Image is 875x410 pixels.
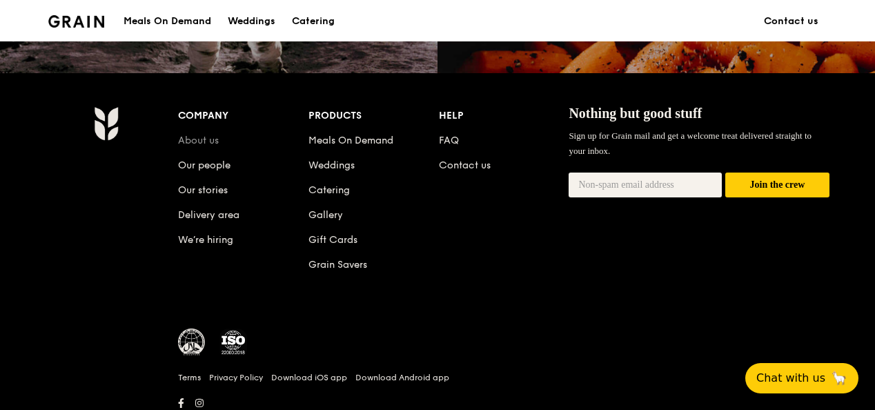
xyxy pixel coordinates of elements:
a: Meals On Demand [308,135,393,146]
a: Contact us [756,1,827,42]
a: Catering [308,184,350,196]
a: Weddings [219,1,284,42]
button: Join the crew [725,173,829,198]
a: About us [178,135,219,146]
a: Our stories [178,184,228,196]
span: Sign up for Grain mail and get a welcome treat delivered straight to your inbox. [569,130,812,156]
a: Delivery area [178,209,239,221]
a: Download Android app [355,372,449,383]
div: Weddings [228,1,275,42]
span: Chat with us [756,370,825,387]
a: Gallery [308,209,343,221]
a: Weddings [308,159,355,171]
div: Catering [292,1,335,42]
div: Products [308,106,439,126]
img: MUIS Halal Certified [178,329,206,356]
a: FAQ [439,135,459,146]
a: Privacy Policy [209,372,263,383]
a: Download iOS app [271,372,347,383]
div: Company [178,106,308,126]
img: ISO Certified [219,329,247,356]
a: Our people [178,159,230,171]
a: Terms [178,372,201,383]
img: Grain [94,106,118,141]
span: Nothing but good stuff [569,106,702,121]
a: Contact us [439,159,491,171]
input: Non-spam email address [569,173,722,197]
img: Grain [48,15,104,28]
a: Catering [284,1,343,42]
a: Gift Cards [308,234,357,246]
button: Chat with us🦙 [745,363,858,393]
div: Meals On Demand [124,1,211,42]
div: Help [439,106,569,126]
span: 🦙 [831,370,847,387]
a: We’re hiring [178,234,233,246]
a: Grain Savers [308,259,367,271]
